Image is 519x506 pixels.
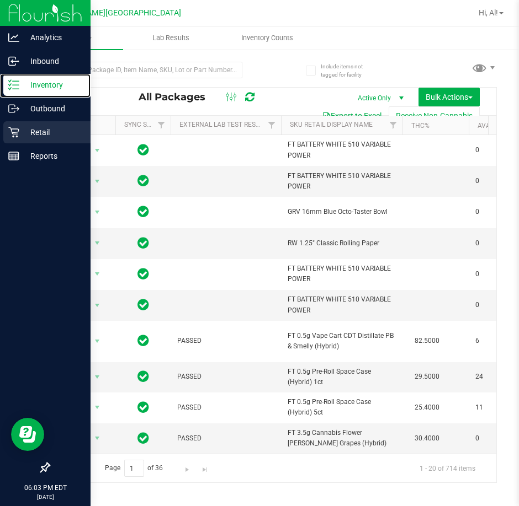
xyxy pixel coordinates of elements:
[475,145,517,155] span: 0
[288,331,396,352] span: FT 0.5g Vape Cart CDT Distillate PB & Smelly (Hybrid)
[91,266,104,282] span: select
[263,116,281,134] a: Filter
[91,333,104,349] span: select
[124,121,167,128] a: Sync Status
[8,150,19,162] inline-svg: Reports
[91,430,104,446] span: select
[288,428,396,449] span: FT 3.5g Cannabis Flower [PERSON_NAME] Grapes (Hybrid)
[8,103,19,114] inline-svg: Outbound
[384,116,403,134] a: Filter
[177,433,274,444] span: PASSED
[137,333,149,348] span: In Sync
[152,116,171,134] a: Filter
[19,102,86,115] p: Outbound
[409,430,445,446] span: 30.4000
[419,88,480,106] button: Bulk Actions
[137,33,204,43] span: Lab Results
[8,127,19,138] inline-svg: Retail
[475,300,517,310] span: 0
[409,400,445,416] span: 25.4000
[389,106,480,125] button: Receive Non-Cannabis
[19,149,86,163] p: Reports
[179,460,195,475] a: Go to the next page
[478,122,511,130] a: Available
[288,263,396,284] span: FT BATTERY WHITE 510 VARIABLE POWER
[226,33,308,43] span: Inventory Counts
[479,8,498,17] span: Hi, Al!
[91,204,104,220] span: select
[91,298,104,313] span: select
[177,372,274,382] span: PASSED
[137,235,149,251] span: In Sync
[96,460,172,477] span: Page of 36
[123,26,220,50] a: Lab Results
[475,269,517,279] span: 0
[288,294,396,315] span: FT BATTERY WHITE 510 VARIABLE POWER
[137,430,149,446] span: In Sync
[91,174,104,189] span: select
[137,297,149,313] span: In Sync
[288,238,396,249] span: RW 1.25" Classic Rolling Paper
[288,397,396,418] span: FT 0.5g Pre-Roll Space Case (Hybrid) 5ct
[177,336,274,346] span: PASSED
[137,266,149,282] span: In Sync
[91,369,104,385] span: select
[91,235,104,251] span: select
[321,62,376,79] span: Include items not tagged for facility
[315,106,389,125] button: Export to Excel
[475,433,517,444] span: 0
[137,400,149,415] span: In Sync
[475,336,517,346] span: 6
[177,402,274,413] span: PASSED
[475,402,517,413] span: 11
[179,121,266,128] a: External Lab Test Result
[5,493,86,501] p: [DATE]
[124,460,144,477] input: 1
[475,176,517,186] span: 0
[409,333,445,349] span: 82.5000
[288,139,396,160] span: FT BATTERY WHITE 510 VARIABLE POWER
[426,93,473,101] span: Bulk Actions
[8,32,19,43] inline-svg: Analytics
[475,207,517,217] span: 0
[19,55,86,68] p: Inbound
[409,369,445,385] span: 29.5000
[19,126,86,139] p: Retail
[137,173,149,189] span: In Sync
[91,400,104,415] span: select
[11,418,44,451] iframe: Resource center
[49,62,242,78] input: Search Package ID, Item Name, SKU, Lot or Part Number...
[475,372,517,382] span: 24
[288,171,396,192] span: FT BATTERY WHITE 510 VARIABLE POWER
[411,460,484,476] span: 1 - 20 of 714 items
[411,122,430,130] a: THC%
[45,8,181,18] span: [PERSON_NAME][GEOGRAPHIC_DATA]
[8,56,19,67] inline-svg: Inbound
[137,369,149,384] span: In Sync
[288,207,396,217] span: GRV 16mm Blue Octo-Taster Bowl
[219,26,316,50] a: Inventory Counts
[91,143,104,158] span: select
[5,483,86,493] p: 06:03 PM EDT
[475,238,517,249] span: 0
[8,79,19,90] inline-svg: Inventory
[288,367,396,387] span: FT 0.5g Pre-Roll Space Case (Hybrid) 1ct
[19,78,86,91] p: Inventory
[19,31,86,44] p: Analytics
[197,460,213,475] a: Go to the last page
[290,121,373,128] a: Sku Retail Display Name
[139,91,216,103] span: All Packages
[137,142,149,158] span: In Sync
[137,204,149,219] span: In Sync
